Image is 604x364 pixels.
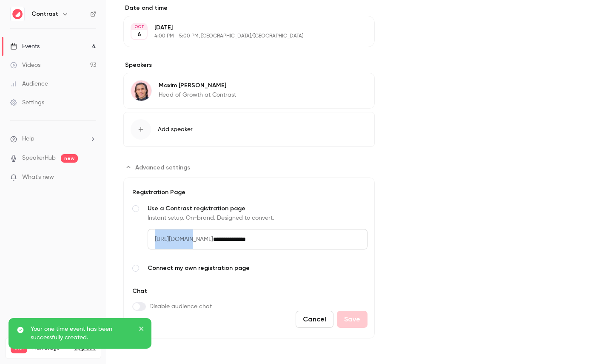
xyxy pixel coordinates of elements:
span: What's new [22,173,54,182]
button: close [139,325,145,335]
h6: Contrast [31,10,58,18]
img: Contrast [11,7,24,21]
div: Audience [10,80,48,88]
div: Events [10,42,40,51]
div: Settings [10,98,44,107]
p: Head of Growth at Contrast [159,91,236,99]
span: Use a Contrast registration page [148,204,368,213]
p: 6 [137,30,141,39]
div: Instant setup. On-brand. Designed to convert. [148,214,368,222]
span: new [61,154,78,163]
p: Maxim [PERSON_NAME] [159,81,236,90]
span: Connect my own registration page [148,264,368,272]
button: Advanced settings [123,161,195,174]
span: [URL][DOMAIN_NAME] [148,229,213,249]
a: SpeakerHub [22,154,56,163]
div: Registration Page [131,188,368,197]
label: Speakers [123,61,375,69]
div: Videos [10,61,40,69]
section: Advanced settings [123,161,375,338]
label: Date and time [123,4,375,12]
div: Maxim PoulsenMaxim [PERSON_NAME]Head of Growth at Contrast [123,73,375,109]
div: Chat [131,287,212,302]
div: OCT [131,24,147,30]
p: Your one time event has been successfully created. [31,325,133,342]
span: Help [22,135,34,143]
button: Add speaker [123,112,375,147]
span: Disable audience chat [149,302,212,311]
span: Advanced settings [135,163,190,172]
input: Use a Contrast registration pageInstant setup. On-brand. Designed to convert.[URL][DOMAIN_NAME] [213,229,368,249]
p: [DATE] [154,23,330,32]
li: help-dropdown-opener [10,135,96,143]
p: 4:00 PM - 5:00 PM, [GEOGRAPHIC_DATA]/[GEOGRAPHIC_DATA] [154,33,330,40]
img: Maxim Poulsen [131,80,151,101]
span: Add speaker [158,125,193,134]
button: Cancel [296,311,333,328]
